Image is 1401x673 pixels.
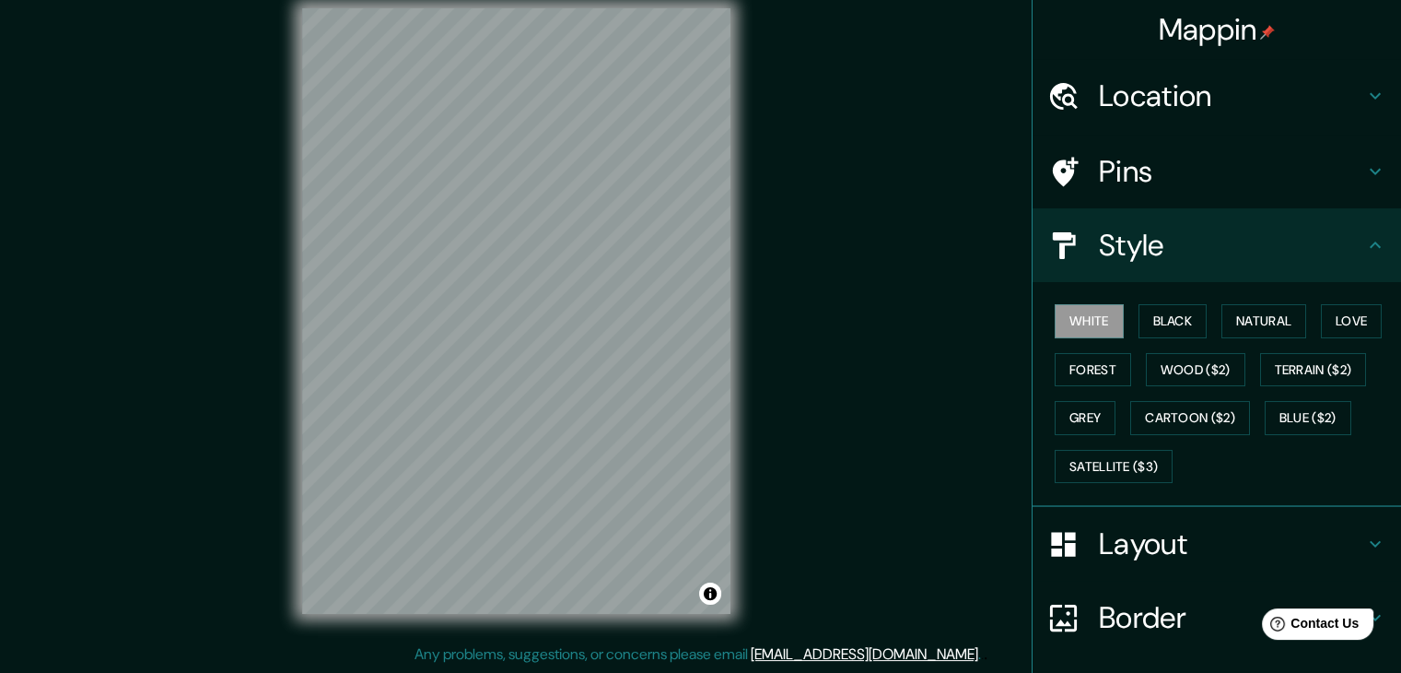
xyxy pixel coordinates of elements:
button: Love [1321,304,1382,338]
div: . [981,643,984,666]
div: . [984,643,987,666]
a: [EMAIL_ADDRESS][DOMAIN_NAME] [751,644,978,664]
h4: Mappin [1159,11,1276,48]
img: pin-icon.png [1260,25,1275,40]
div: Layout [1033,507,1401,581]
h4: Pins [1099,153,1364,190]
canvas: Map [302,8,730,614]
h4: Layout [1099,525,1364,562]
button: Forest [1055,353,1131,387]
h4: Border [1099,599,1364,636]
button: Terrain ($2) [1260,353,1367,387]
button: Blue ($2) [1265,401,1351,435]
div: Style [1033,208,1401,282]
iframe: Help widget launcher [1237,601,1381,653]
button: Natural [1221,304,1306,338]
div: Border [1033,581,1401,655]
div: Pins [1033,135,1401,208]
button: White [1055,304,1124,338]
p: Any problems, suggestions, or concerns please email . [414,643,981,666]
button: Toggle attribution [699,583,721,605]
button: Cartoon ($2) [1130,401,1250,435]
h4: Style [1099,227,1364,264]
h4: Location [1099,77,1364,114]
div: Location [1033,59,1401,133]
button: Grey [1055,401,1115,435]
button: Satellite ($3) [1055,450,1173,484]
button: Black [1138,304,1208,338]
button: Wood ($2) [1146,353,1245,387]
